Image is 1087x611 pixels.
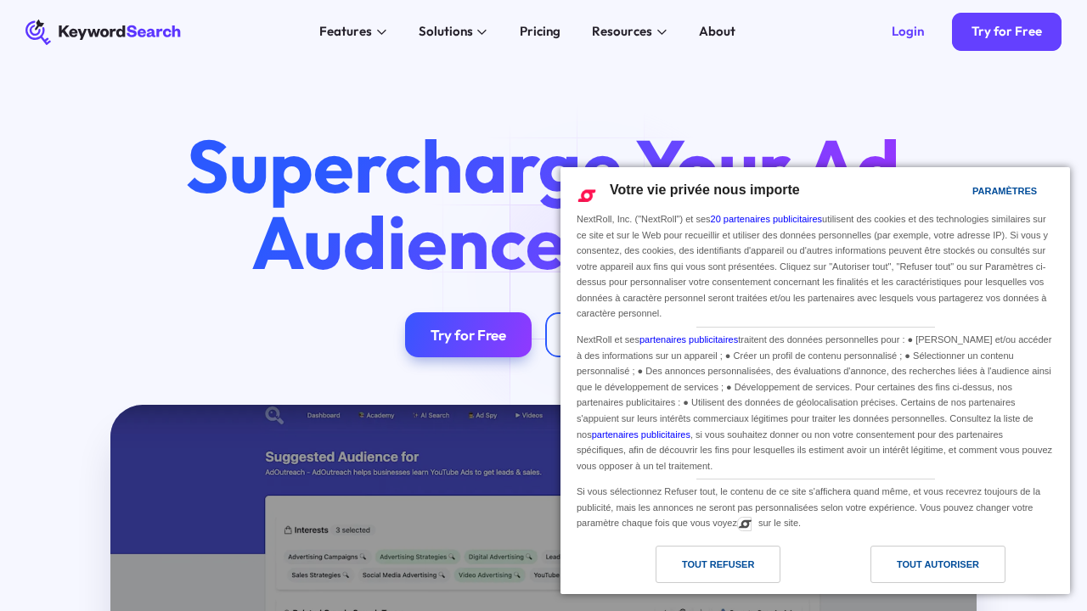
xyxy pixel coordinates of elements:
div: About [699,22,735,42]
a: About [690,20,746,45]
a: Tout refuser [571,546,815,591]
div: Login [892,24,924,40]
a: Login [872,13,943,51]
div: Try for Free [972,24,1042,40]
div: Try for Free [431,326,506,344]
div: Resources [592,22,652,42]
div: NextRoll, Inc. ("NextRoll") et ses utilisent des cookies et des technologies similaires sur ce si... [573,210,1057,323]
a: partenaires publicitaires [639,334,738,345]
div: NextRoll et ses traitent des données personnelles pour : ● [PERSON_NAME] et/ou accéder à des info... [573,328,1057,475]
div: Solutions [419,22,473,42]
a: Paramètres [943,177,983,209]
span: Votre vie privée nous importe [610,182,800,197]
div: Si vous sélectionnez Refuser tout, le contenu de ce site s'affichera quand même, et vous recevrez... [573,479,1057,533]
a: Tout autoriser [815,546,1060,591]
h1: Supercharge Your Ad Audiences [159,128,929,280]
a: Try for Free [952,13,1061,51]
div: Pricing [520,22,560,42]
div: Features [319,22,372,42]
a: partenaires publicitaires [592,429,690,440]
a: Pricing [510,20,570,45]
div: Tout refuser [682,555,754,574]
div: Tout autoriser [897,555,979,574]
a: Try for Free [405,312,532,357]
a: 20 partenaires publicitaires [711,214,822,224]
div: Paramètres [972,182,1037,200]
